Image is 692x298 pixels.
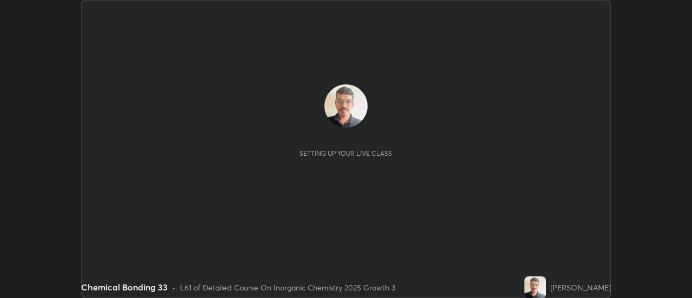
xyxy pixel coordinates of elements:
img: 5c5a1ca2b8cd4346bffe085306bd8f26.jpg [324,84,368,128]
div: L61 of Detailed Course On Inorganic Chemistry 2025 Growth 3 [180,282,395,293]
div: Chemical Bonding 33 [81,281,168,294]
img: 5c5a1ca2b8cd4346bffe085306bd8f26.jpg [524,276,546,298]
div: Setting up your live class [300,149,392,157]
div: • [172,282,176,293]
div: [PERSON_NAME] [550,282,611,293]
